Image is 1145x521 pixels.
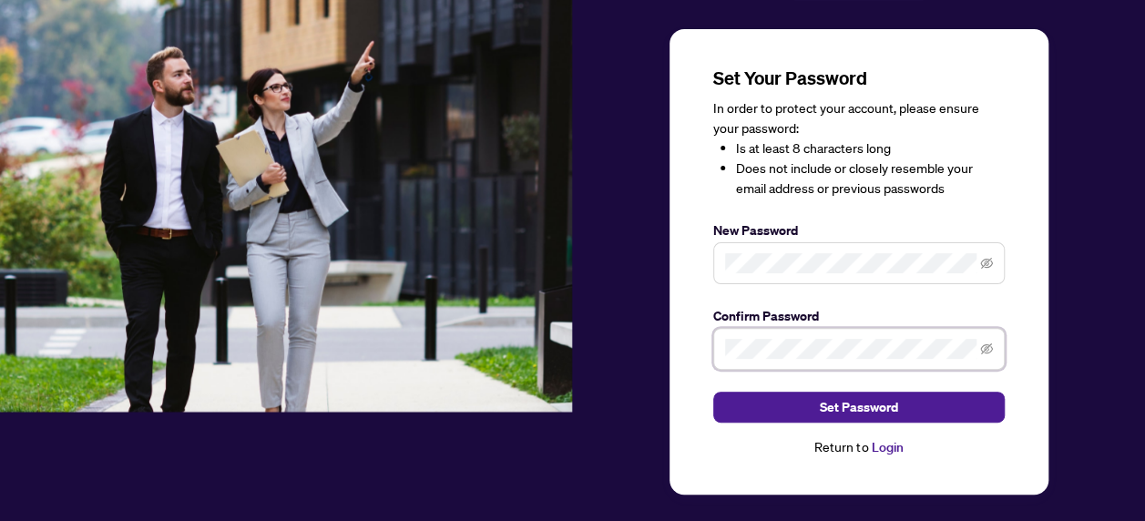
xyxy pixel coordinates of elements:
li: Is at least 8 characters long [736,138,1005,158]
label: Confirm Password [713,306,1005,326]
span: eye-invisible [980,257,993,270]
span: eye-invisible [980,342,993,355]
div: In order to protect your account, please ensure your password: [713,98,1005,199]
span: Set Password [820,393,898,422]
button: Set Password [713,392,1005,423]
div: Return to [713,437,1005,458]
li: Does not include or closely resemble your email address or previous passwords [736,158,1005,199]
a: Login [871,439,903,455]
label: New Password [713,220,1005,240]
h3: Set Your Password [713,66,1005,91]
